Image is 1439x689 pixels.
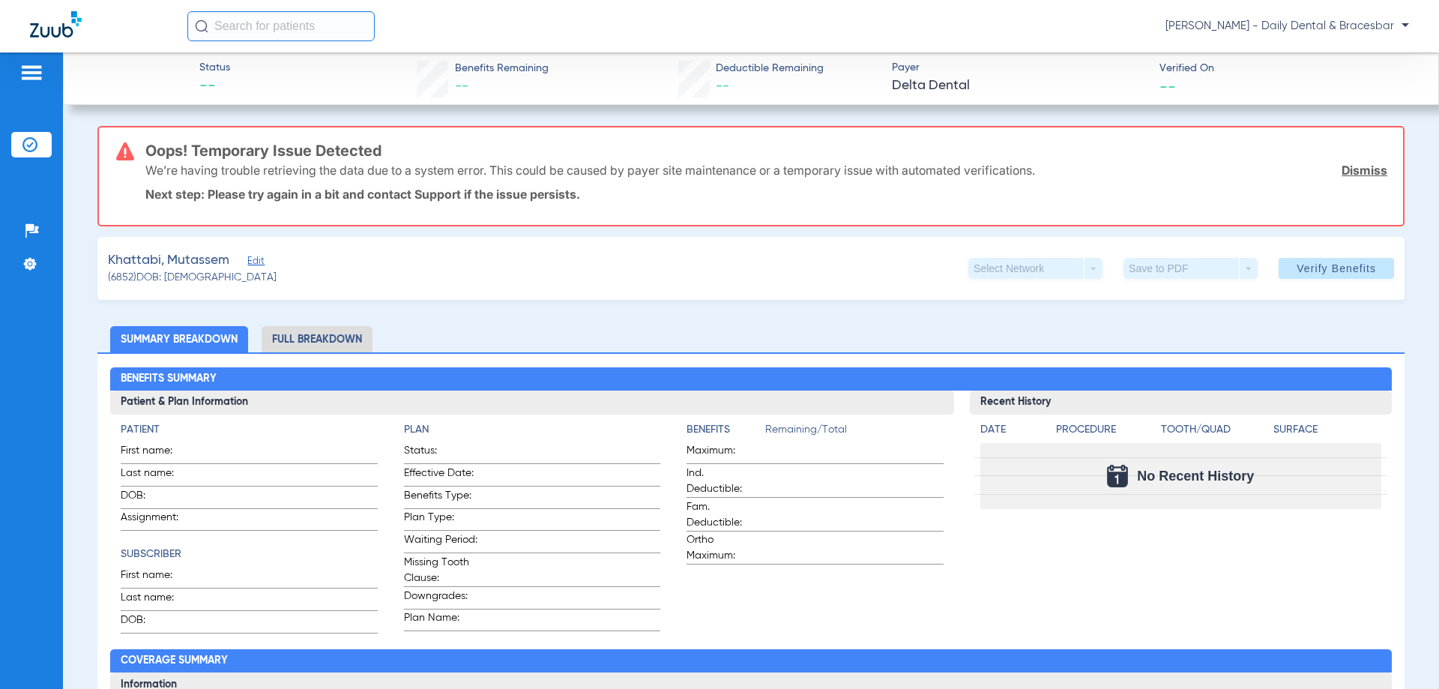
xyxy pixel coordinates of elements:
span: (6852) DOB: [DEMOGRAPHIC_DATA] [108,270,277,286]
h4: Tooth/Quad [1161,422,1268,438]
li: Summary Breakdown [110,326,248,352]
h4: Patient [121,422,377,438]
span: -- [716,79,729,93]
span: Deductible Remaining [716,61,824,76]
h4: Plan [404,422,660,438]
img: Search Icon [195,19,208,33]
li: Full Breakdown [262,326,372,352]
h4: Subscriber [121,547,377,562]
span: -- [455,79,468,93]
h3: Recent History [970,391,1392,415]
span: Delta Dental [892,76,1147,95]
span: Payer [892,60,1147,76]
span: Fam. Deductible: [687,499,760,531]
span: -- [1159,78,1176,94]
span: Benefits Remaining [455,61,549,76]
button: Verify Benefits [1279,258,1394,279]
img: error-icon [116,142,134,160]
span: Verify Benefits [1297,262,1376,274]
span: Ind. Deductible: [687,466,760,497]
img: hamburger-icon [19,64,43,82]
span: Last name: [121,590,194,610]
a: Dismiss [1342,163,1387,178]
span: [PERSON_NAME] - Daily Dental & Bracesbar [1165,19,1409,34]
h2: Benefits Summary [110,367,1391,391]
span: Ortho Maximum: [687,532,760,564]
span: Remaining/Total [765,422,943,443]
h3: Oops! Temporary Issue Detected [145,143,1387,158]
img: Zuub Logo [30,11,82,37]
app-breakdown-title: Tooth/Quad [1161,422,1268,443]
span: DOB: [121,488,194,508]
h4: Surface [1273,422,1381,438]
h3: Patient & Plan Information [110,391,953,415]
app-breakdown-title: Benefits [687,422,765,443]
img: Calendar [1107,465,1128,487]
span: Status: [404,443,477,463]
span: Edit [247,256,261,270]
span: DOB: [121,613,194,633]
span: Missing Tooth Clause: [404,555,477,586]
span: Benefits Type: [404,488,477,508]
span: Plan Name: [404,610,477,631]
app-breakdown-title: Surface [1273,422,1381,443]
span: Verified On [1159,61,1414,76]
span: Downgrades: [404,589,477,609]
span: Plan Type: [404,510,477,530]
span: Effective Date: [404,466,477,486]
app-breakdown-title: Procedure [1056,422,1156,443]
span: -- [199,76,230,97]
span: First name: [121,443,194,463]
span: Assignment: [121,510,194,530]
span: No Recent History [1137,469,1254,484]
span: Waiting Period: [404,532,477,553]
input: Search for patients [187,11,375,41]
span: Maximum: [687,443,760,463]
h2: Coverage Summary [110,649,1391,673]
h4: Procedure [1056,422,1156,438]
span: Status [199,60,230,76]
span: First name: [121,568,194,588]
p: Next step: Please try again in a bit and contact Support if the issue persists. [145,187,1387,202]
h4: Benefits [687,422,765,438]
p: We’re having trouble retrieving the data due to a system error. This could be caused by payer sit... [145,163,1035,178]
span: Khattabi, Mutassem [108,251,229,270]
app-breakdown-title: Date [980,422,1043,443]
h4: Date [980,422,1043,438]
span: Last name: [121,466,194,486]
